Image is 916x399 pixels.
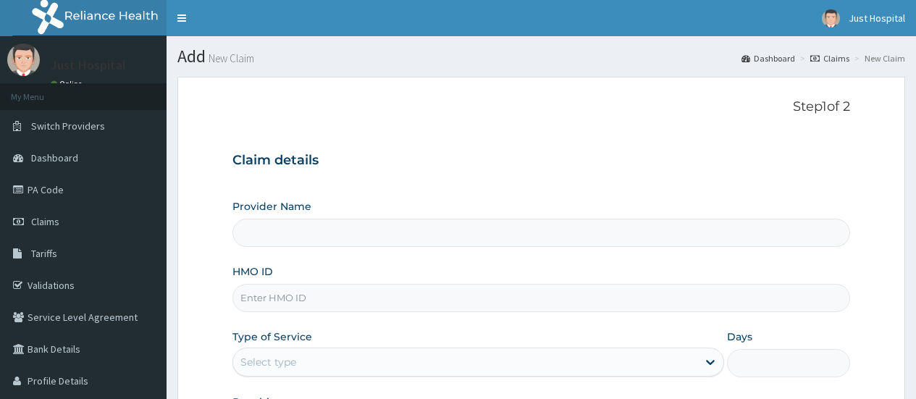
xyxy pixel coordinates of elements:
[232,99,850,115] p: Step 1 of 2
[240,355,296,369] div: Select type
[849,12,905,25] span: Just Hospital
[741,52,795,64] a: Dashboard
[810,52,849,64] a: Claims
[31,247,57,260] span: Tariffs
[232,153,850,169] h3: Claim details
[232,264,273,279] label: HMO ID
[206,53,254,64] small: New Claim
[232,199,311,214] label: Provider Name
[177,47,905,66] h1: Add
[232,329,312,344] label: Type of Service
[232,284,850,312] input: Enter HMO ID
[31,119,105,133] span: Switch Providers
[51,59,126,72] p: Just Hospital
[7,43,40,76] img: User Image
[51,79,85,89] a: Online
[851,52,905,64] li: New Claim
[822,9,840,28] img: User Image
[31,215,59,228] span: Claims
[727,329,752,344] label: Days
[31,151,78,164] span: Dashboard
